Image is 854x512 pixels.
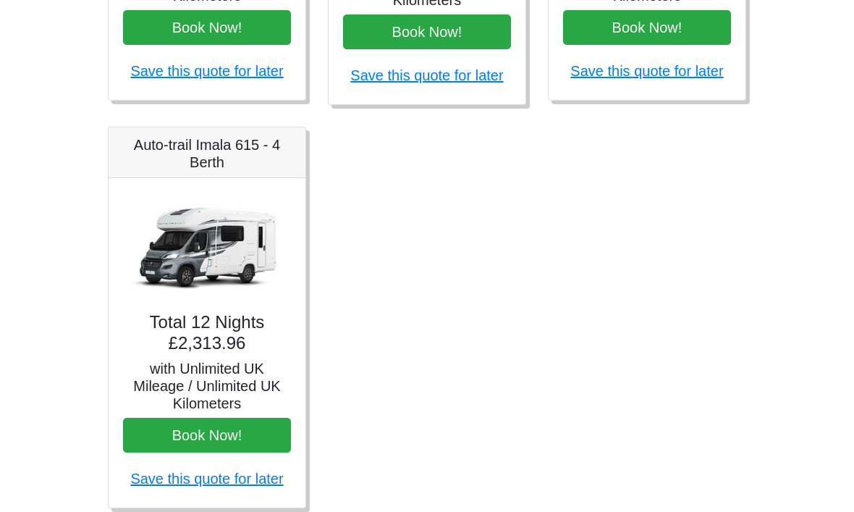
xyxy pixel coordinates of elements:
[130,63,283,79] a: Save this quote for later
[123,193,291,301] img: Auto-trail Imala 615 - 4 Berth
[123,312,291,354] h4: Total 12 Nights £2,313.96
[123,360,291,412] h5: with Unlimited UK Mileage / Unlimited UK Kilometers
[570,63,723,79] a: Save this quote for later
[563,10,731,45] button: Book Now!
[130,471,283,487] a: Save this quote for later
[343,14,511,49] button: Book Now!
[123,10,291,45] button: Book Now!
[350,67,503,83] a: Save this quote for later
[123,136,291,171] h5: Auto-trail Imala 615 - 4 Berth
[123,418,291,453] button: Book Now!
